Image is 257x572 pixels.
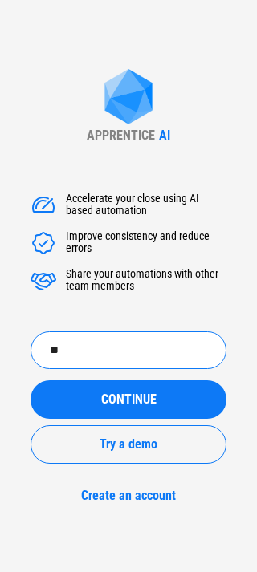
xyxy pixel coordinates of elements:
div: APPRENTICE [87,128,155,143]
div: Improve consistency and reduce errors [66,230,226,256]
button: CONTINUE [31,380,226,419]
span: CONTINUE [101,393,157,406]
img: Accelerate [31,230,56,256]
img: Accelerate [31,193,56,218]
button: Try a demo [31,425,226,464]
div: Share your automations with other team members [66,268,226,294]
img: Apprentice AI [96,69,161,128]
span: Try a demo [100,438,157,451]
a: Create an account [31,488,226,503]
div: Accelerate your close using AI based automation [66,193,226,218]
img: Accelerate [31,268,56,294]
div: AI [159,128,170,143]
